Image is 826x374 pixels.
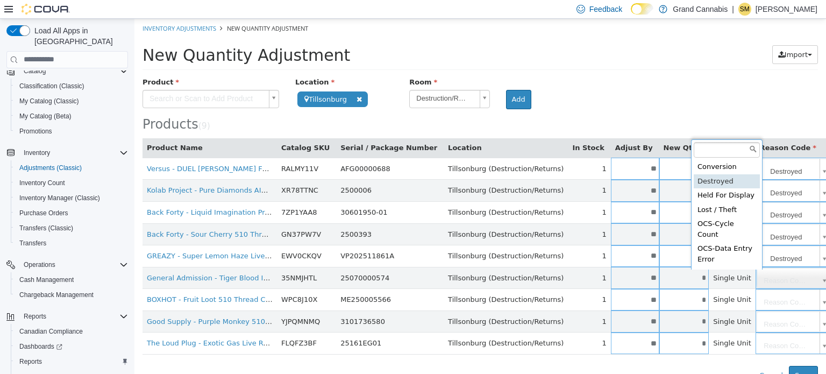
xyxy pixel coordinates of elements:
button: My Catalog (Beta) [11,109,132,124]
div: OCS-Cycle Count [559,198,625,223]
button: Canadian Compliance [11,324,132,339]
a: Purchase Orders [15,207,73,220]
a: Chargeback Management [15,288,98,301]
button: My Catalog (Classic) [11,94,132,109]
span: Load All Apps in [GEOGRAPHIC_DATA] [30,25,128,47]
button: Inventory [19,146,54,159]
span: My Catalog (Classic) [19,97,79,105]
span: Inventory Count [19,179,65,187]
p: [PERSON_NAME] [756,3,817,16]
a: Transfers (Classic) [15,222,77,235]
span: Classification (Classic) [19,82,84,90]
img: Cova [22,4,70,15]
span: Catalog [19,65,128,77]
span: Classification (Classic) [15,80,128,93]
div: OCS-Internal Audit [559,248,625,272]
button: Chargeback Management [11,287,132,302]
span: Promotions [19,127,52,136]
span: Reports [19,310,128,323]
span: Transfers (Classic) [15,222,128,235]
div: Held For Display [559,170,625,184]
a: My Catalog (Beta) [15,110,76,123]
button: Operations [2,257,132,272]
a: Adjustments (Classic) [15,161,86,174]
span: Transfers [19,239,46,248]
button: Operations [19,258,60,271]
a: Inventory Count [15,177,69,189]
span: Canadian Compliance [15,325,128,338]
button: Cash Management [11,272,132,287]
span: Reports [24,312,46,321]
span: Catalog [24,67,46,75]
a: Dashboards [15,340,67,353]
a: Dashboards [11,339,132,354]
p: Grand Cannabis [673,3,728,16]
button: Inventory [2,145,132,160]
button: Inventory Count [11,175,132,190]
span: Chargeback Management [15,288,128,301]
a: Promotions [15,125,56,138]
span: My Catalog (Beta) [15,110,128,123]
button: Inventory Manager (Classic) [11,190,132,206]
span: SM [740,3,750,16]
button: Transfers [11,236,132,251]
a: Inventory Manager (Classic) [15,192,104,204]
span: My Catalog (Classic) [15,95,128,108]
button: Purchase Orders [11,206,132,221]
span: Transfers [15,237,128,250]
span: Canadian Compliance [19,327,83,336]
span: Purchase Orders [15,207,128,220]
span: Adjustments (Classic) [15,161,128,174]
span: Dashboards [15,340,128,353]
button: Transfers (Classic) [11,221,132,236]
span: Operations [19,258,128,271]
span: Dashboards [19,342,62,351]
span: Feedback [589,4,622,15]
span: Inventory Manager (Classic) [19,194,100,202]
span: Inventory Manager (Classic) [15,192,128,204]
span: Chargeback Management [19,291,94,299]
span: Cash Management [19,276,74,284]
a: Classification (Classic) [15,80,89,93]
span: Purchase Orders [19,209,68,217]
span: Transfers (Classic) [19,224,73,232]
span: Operations [24,260,55,269]
span: Promotions [15,125,128,138]
div: Destroyed [559,156,625,170]
div: OCS-Data Entry Error [559,223,625,248]
p: | [732,3,734,16]
span: Cash Management [15,273,128,286]
button: Catalog [2,63,132,79]
button: Adjustments (Classic) [11,160,132,175]
span: Inventory [24,149,50,157]
button: Reports [2,309,132,324]
a: Canadian Compliance [15,325,87,338]
input: Dark Mode [631,3,653,15]
button: Catalog [19,65,50,77]
button: Promotions [11,124,132,139]
button: Reports [19,310,51,323]
a: My Catalog (Classic) [15,95,83,108]
div: Shaunna McPhail [738,3,751,16]
a: Cash Management [15,273,78,286]
button: Classification (Classic) [11,79,132,94]
button: Reports [11,354,132,369]
div: Lost / Theft [559,184,625,199]
div: Conversion [559,141,625,156]
span: Reports [19,357,42,366]
span: Reports [15,355,128,368]
span: Inventory Count [15,177,128,189]
span: Adjustments (Classic) [19,164,82,172]
a: Transfers [15,237,51,250]
span: My Catalog (Beta) [19,112,72,121]
span: Inventory [19,146,128,159]
a: Reports [15,355,46,368]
